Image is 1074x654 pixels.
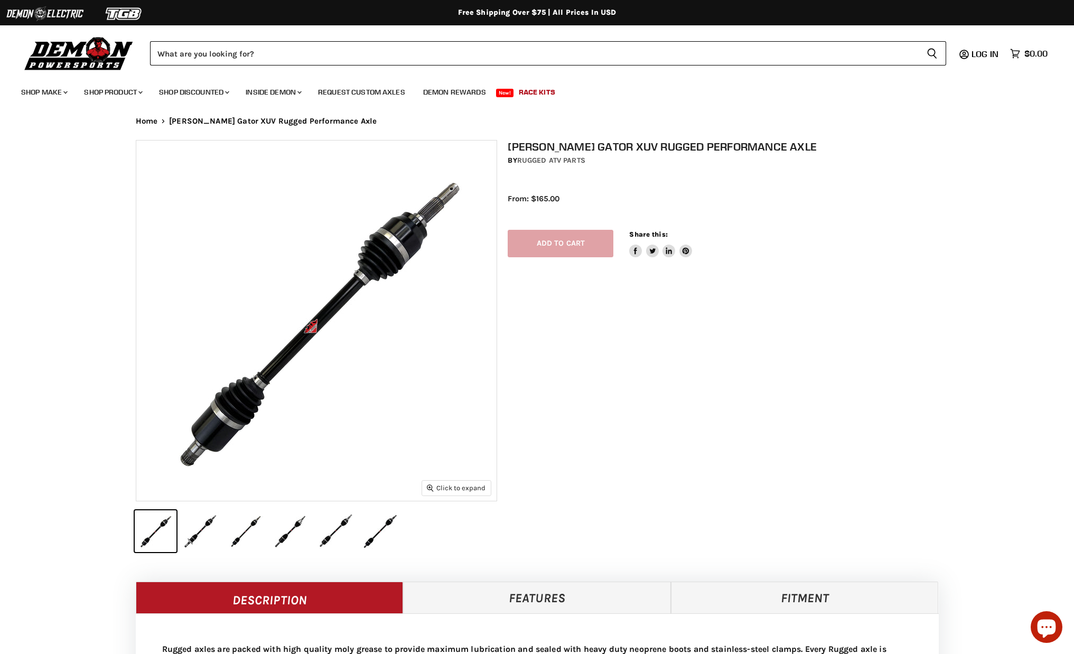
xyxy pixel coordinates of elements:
[918,41,946,66] button: Search
[5,4,85,24] img: Demon Electric Logo 2
[13,77,1045,103] ul: Main menu
[136,582,404,613] a: Description
[415,81,494,103] a: Demon Rewards
[135,510,176,552] button: IMAGE thumbnail
[967,49,1005,59] a: Log in
[21,34,137,72] img: Demon Powersports
[225,510,266,552] button: IMAGE thumbnail
[359,510,401,552] button: IMAGE thumbnail
[508,155,949,166] div: by
[629,230,692,258] aside: Share this:
[150,41,946,66] form: Product
[136,141,497,501] img: IMAGE
[403,582,671,613] a: Features
[508,140,949,153] h1: [PERSON_NAME] Gator XUV Rugged Performance Axle
[496,89,514,97] span: New!
[115,117,960,126] nav: Breadcrumbs
[169,117,377,126] span: [PERSON_NAME] Gator XUV Rugged Performance Axle
[629,230,667,238] span: Share this:
[238,81,308,103] a: Inside Demon
[427,484,485,492] span: Click to expand
[422,481,491,495] button: Click to expand
[85,4,164,24] img: TGB Logo 2
[136,117,158,126] a: Home
[972,49,998,59] span: Log in
[517,156,585,165] a: Rugged ATV Parts
[76,81,149,103] a: Shop Product
[150,41,918,66] input: Search
[151,81,236,103] a: Shop Discounted
[115,8,960,17] div: Free Shipping Over $75 | All Prices In USD
[1024,49,1048,59] span: $0.00
[671,582,939,613] a: Fitment
[180,510,221,552] button: IMAGE thumbnail
[1028,611,1066,646] inbox-online-store-chat: Shopify online store chat
[310,81,413,103] a: Request Custom Axles
[269,510,311,552] button: IMAGE thumbnail
[508,194,559,203] span: From: $165.00
[13,81,74,103] a: Shop Make
[511,81,563,103] a: Race Kits
[1005,46,1053,61] a: $0.00
[314,510,356,552] button: IMAGE thumbnail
